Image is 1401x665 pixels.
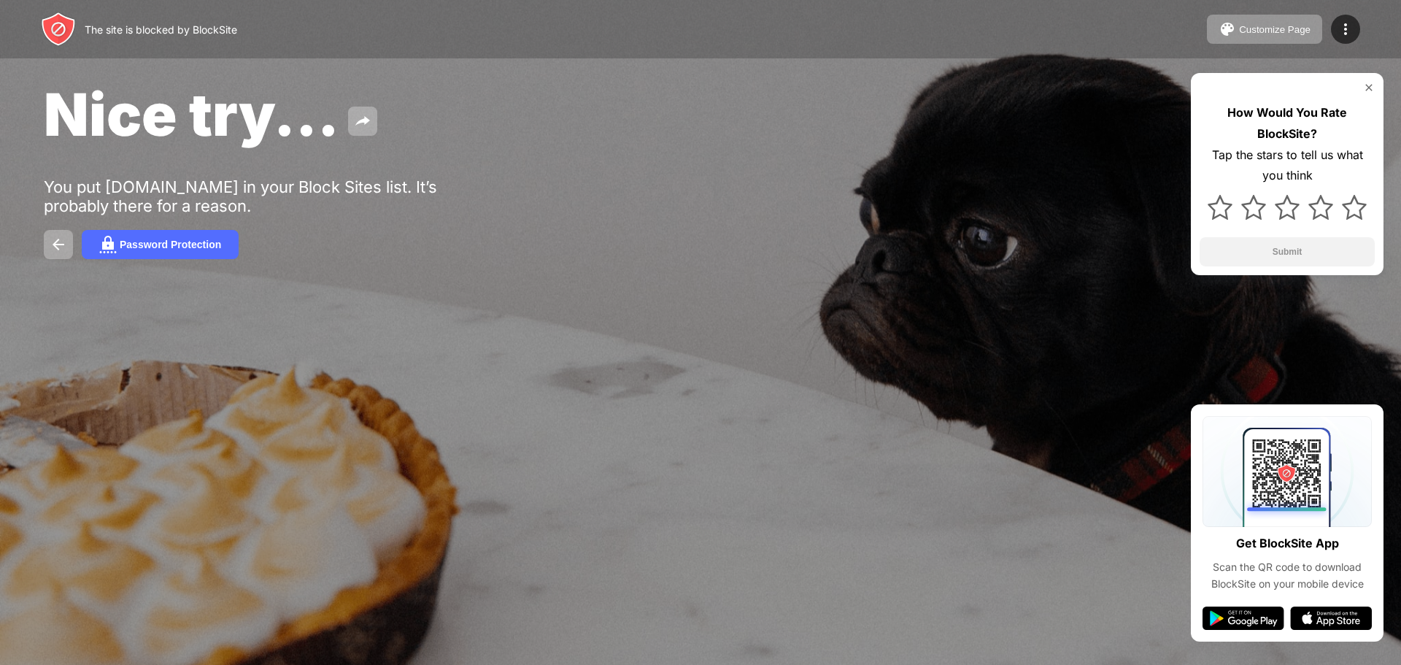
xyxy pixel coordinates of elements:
img: share.svg [354,112,371,130]
button: Customize Page [1207,15,1322,44]
button: Submit [1200,237,1375,266]
img: menu-icon.svg [1337,20,1354,38]
img: star.svg [1342,195,1367,220]
img: star.svg [1308,195,1333,220]
img: app-store.svg [1290,607,1372,630]
span: Nice try... [44,79,339,150]
div: You put [DOMAIN_NAME] in your Block Sites list. It’s probably there for a reason. [44,177,495,215]
div: Password Protection [120,239,221,250]
img: star.svg [1241,195,1266,220]
img: qrcode.svg [1203,416,1372,527]
div: Customize Page [1239,24,1311,35]
button: Password Protection [82,230,239,259]
img: back.svg [50,236,67,253]
img: header-logo.svg [41,12,76,47]
img: star.svg [1208,195,1232,220]
img: star.svg [1275,195,1300,220]
div: How Would You Rate BlockSite? [1200,102,1375,145]
img: rate-us-close.svg [1363,82,1375,93]
div: Scan the QR code to download BlockSite on your mobile device [1203,559,1372,592]
div: Tap the stars to tell us what you think [1200,145,1375,187]
img: password.svg [99,236,117,253]
div: Get BlockSite App [1236,533,1339,554]
img: google-play.svg [1203,607,1284,630]
div: The site is blocked by BlockSite [85,23,237,36]
img: pallet.svg [1219,20,1236,38]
